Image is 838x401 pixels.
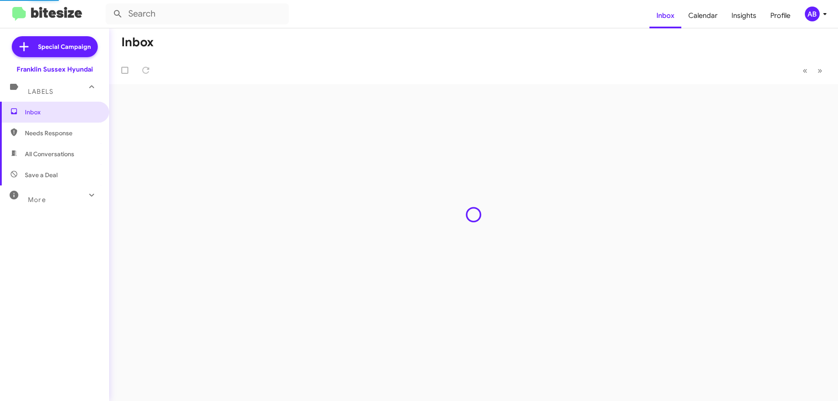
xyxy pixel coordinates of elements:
span: » [817,65,822,76]
h1: Inbox [121,35,154,49]
span: Special Campaign [38,42,91,51]
div: Franklin Sussex Hyundai [17,65,93,74]
a: Special Campaign [12,36,98,57]
span: Save a Deal [25,171,58,179]
a: Profile [763,3,797,28]
span: Labels [28,88,53,96]
button: Next [812,62,828,79]
input: Search [106,3,289,24]
button: AB [797,7,828,21]
span: Needs Response [25,129,99,137]
div: AB [805,7,820,21]
span: More [28,196,46,204]
button: Previous [797,62,813,79]
a: Calendar [681,3,725,28]
span: All Conversations [25,150,74,158]
span: « [803,65,807,76]
nav: Page navigation example [798,62,828,79]
span: Inbox [25,108,99,117]
a: Insights [725,3,763,28]
a: Inbox [649,3,681,28]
